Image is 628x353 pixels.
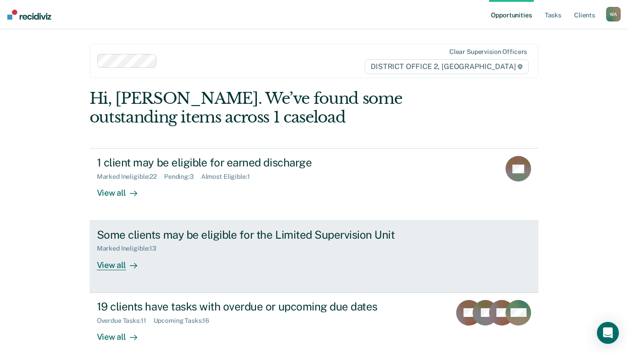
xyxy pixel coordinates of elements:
[97,300,418,313] div: 19 clients have tasks with overdue or upcoming due dates
[97,228,418,241] div: Some clients may be eligible for the Limited Supervision Unit
[597,322,619,344] div: Open Intercom Messenger
[7,10,51,20] img: Recidiviz
[449,48,527,56] div: Clear supervision officers
[97,252,148,270] div: View all
[606,7,621,21] div: W A
[201,173,257,181] div: Almost Eligible : 1
[97,173,164,181] div: Marked Ineligible : 22
[97,181,148,198] div: View all
[90,221,539,293] a: Some clients may be eligible for the Limited Supervision UnitMarked Ineligible:13View all
[97,324,148,342] div: View all
[606,7,621,21] button: WA
[97,317,154,325] div: Overdue Tasks : 11
[90,148,539,220] a: 1 client may be eligible for earned dischargeMarked Ineligible:22Pending:3Almost Eligible:1View all
[97,245,164,252] div: Marked Ineligible : 13
[365,59,529,74] span: DISTRICT OFFICE 2, [GEOGRAPHIC_DATA]
[90,89,449,127] div: Hi, [PERSON_NAME]. We’ve found some outstanding items across 1 caseload
[164,173,201,181] div: Pending : 3
[97,156,418,169] div: 1 client may be eligible for earned discharge
[154,317,217,325] div: Upcoming Tasks : 16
